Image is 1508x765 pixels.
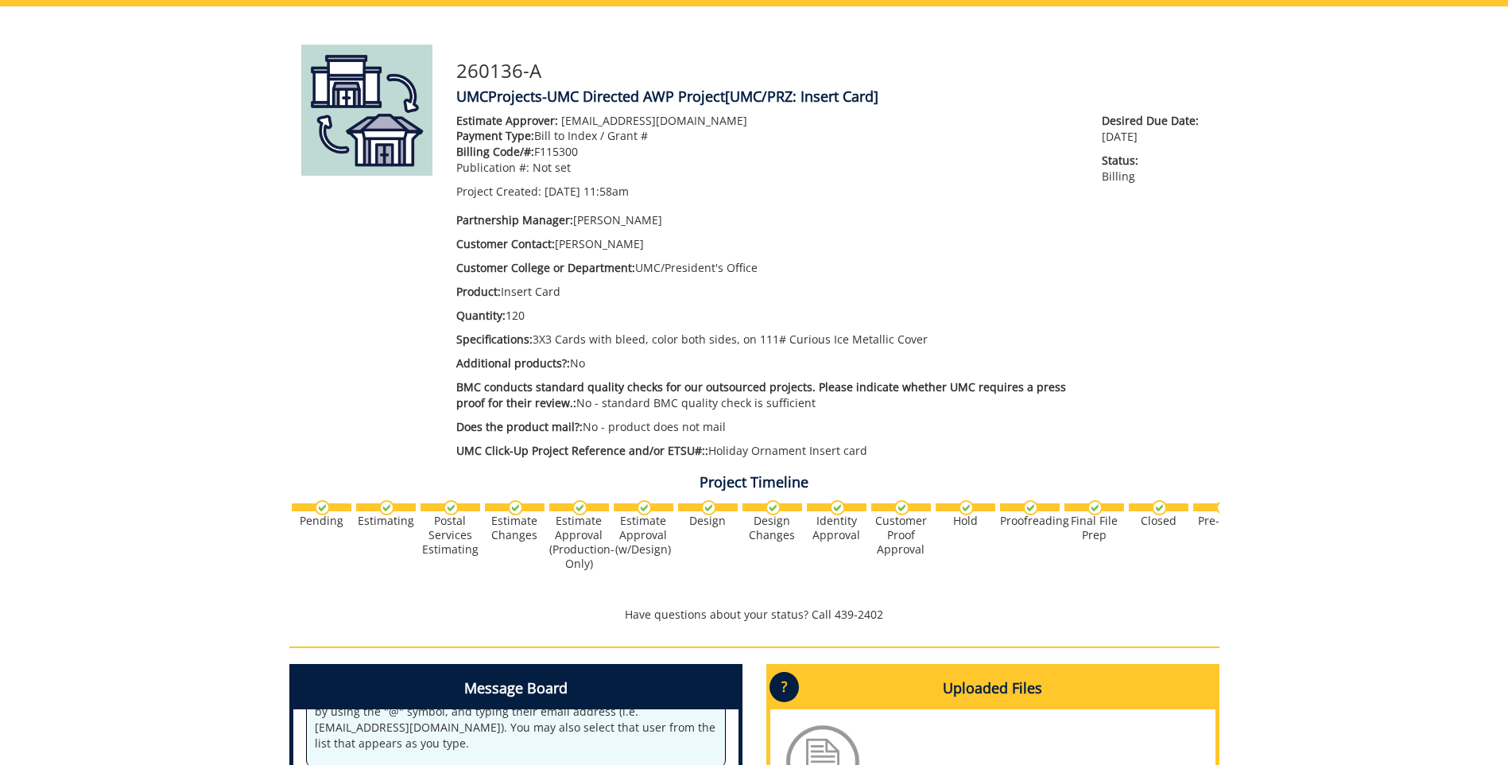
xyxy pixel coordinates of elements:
[533,160,571,175] span: Not set
[725,87,878,106] span: [UMC/PRZ: Insert Card]
[871,514,931,557] div: Customer Proof Approval
[1087,500,1103,515] img: checkmark
[456,419,583,434] span: Does the product mail?:
[289,475,1219,491] h4: Project Timeline
[572,500,587,515] img: checkmark
[456,236,1079,252] p: [PERSON_NAME]
[379,500,394,515] img: checkmark
[456,332,533,347] span: Specifications:
[1064,514,1124,542] div: Final File Prep
[807,514,866,542] div: Identity Approval
[1102,113,1207,145] p: [DATE]
[456,113,558,128] span: Estimate Approver:
[1216,500,1231,515] img: checkmark
[456,144,1079,160] p: F115300
[315,672,717,751] p: Welcome to the Project Messenger. All messages will appear to all stakeholders. If you want to al...
[1102,113,1207,129] span: Desired Due Date:
[456,113,1079,129] p: [EMAIL_ADDRESS][DOMAIN_NAME]
[770,672,799,702] p: ?
[356,514,416,528] div: Estimating
[456,284,501,299] span: Product:
[315,500,330,515] img: checkmark
[456,260,635,275] span: Customer College or Department:
[456,160,529,175] span: Publication #:
[456,260,1079,276] p: UMC/President's Office
[1102,153,1207,169] span: Status:
[549,514,609,571] div: Estimate Approval (Production-Only)
[894,500,909,515] img: checkmark
[637,500,652,515] img: checkmark
[301,45,432,176] img: Product featured image
[456,284,1079,300] p: Insert Card
[456,308,506,323] span: Quantity:
[485,514,545,542] div: Estimate Changes
[421,514,480,557] div: Postal Services Estimating
[456,379,1079,411] p: No - standard BMC quality check is sufficient
[614,514,673,557] div: Estimate Approval (w/Design)
[456,419,1079,435] p: No - product does not mail
[456,236,555,251] span: Customer Contact:
[1023,500,1038,515] img: checkmark
[936,514,995,528] div: Hold
[456,60,1208,81] h3: 260136-A
[1000,514,1060,528] div: Proofreading
[456,379,1066,410] span: BMC conducts standard quality checks for our outsourced projects. Please indicate whether UMC req...
[742,514,802,542] div: Design Changes
[1193,514,1253,528] div: Pre-Press
[545,184,629,199] span: [DATE] 11:58am
[770,668,1215,709] h4: Uploaded Files
[456,212,573,227] span: Partnership Manager:
[959,500,974,515] img: checkmark
[456,443,1079,459] p: Holiday Ornament Insert card
[292,514,351,528] div: Pending
[293,668,738,709] h4: Message Board
[1102,153,1207,184] p: Billing
[1152,500,1167,515] img: checkmark
[456,355,1079,371] p: No
[508,500,523,515] img: checkmark
[766,500,781,515] img: checkmark
[444,500,459,515] img: checkmark
[1129,514,1188,528] div: Closed
[701,500,716,515] img: checkmark
[456,89,1208,105] h4: UMCProjects-UMC Directed AWP Project
[456,355,570,371] span: Additional products?:
[456,332,1079,348] p: 3X3 Cards with bleed, color both sides, on 111# Curious Ice Metallic Cover
[456,184,541,199] span: Project Created:
[830,500,845,515] img: checkmark
[456,128,1079,144] p: Bill to Index / Grant #
[456,144,534,159] span: Billing Code/#:
[289,607,1219,623] p: Have questions about your status? Call 439-2402
[456,443,708,458] span: UMC Click-Up Project Reference and/or ETSU#::
[456,308,1079,324] p: 120
[456,212,1079,228] p: [PERSON_NAME]
[456,128,534,143] span: Payment Type:
[678,514,738,528] div: Design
